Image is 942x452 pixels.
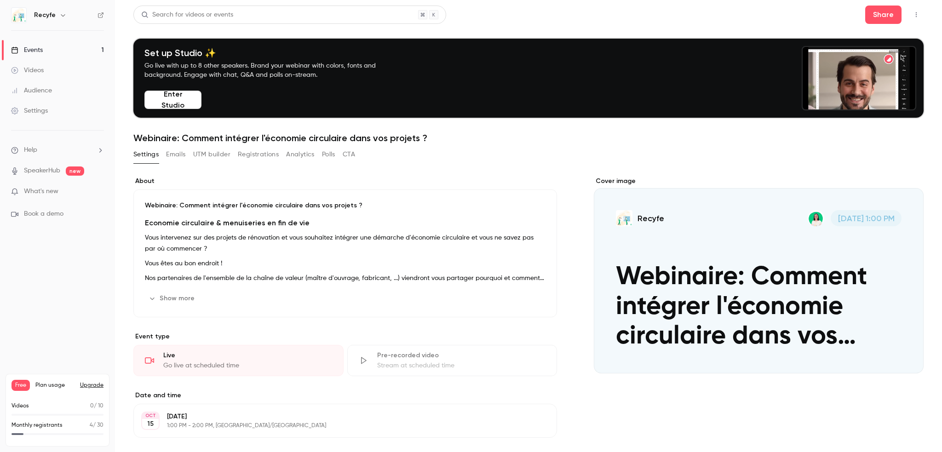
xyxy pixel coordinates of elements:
span: What's new [24,187,58,196]
span: Book a demo [24,209,63,219]
p: 1:00 PM - 2:00 PM, [GEOGRAPHIC_DATA]/[GEOGRAPHIC_DATA] [167,422,508,429]
span: 4 [90,423,93,428]
label: About [133,177,557,186]
img: Recyfe [11,8,26,23]
li: help-dropdown-opener [11,145,104,155]
p: [DATE] [167,412,508,421]
span: new [66,166,84,176]
p: Monthly registrants [11,421,63,429]
h2: Economie circulaire & menuiseries en fin de vie [145,217,546,229]
button: CTA [343,147,355,162]
p: Event type [133,332,557,341]
p: Videos [11,402,29,410]
p: Webinaire: Comment intégrer l'économie circulaire dans vos projets ? [145,201,546,210]
p: 15 [147,419,154,429]
button: Upgrade [80,382,103,389]
div: Go live at scheduled time [163,361,332,370]
a: SpeakerHub [24,166,60,176]
p: / 10 [90,402,103,410]
div: Stream at scheduled time [377,361,546,370]
div: Live [163,351,332,360]
span: 0 [90,403,94,409]
div: Audience [11,86,52,95]
label: Date and time [133,391,557,400]
button: Share [865,6,902,24]
button: Emails [166,147,185,162]
div: Search for videos or events [141,10,233,20]
label: Cover image [594,177,924,186]
button: Show more [145,291,200,306]
button: Settings [133,147,159,162]
section: Cover image [594,177,924,373]
p: / 30 [90,421,103,429]
h1: Webinaire: Comment intégrer l'économie circulaire dans vos projets ? [133,132,924,143]
div: OCT [142,412,159,419]
button: Registrations [238,147,279,162]
h6: Recyfe [34,11,56,20]
iframe: Noticeable Trigger [93,188,104,196]
span: Free [11,380,30,391]
p: Vous intervenez sur des projets de rénovation et vous souhaitez intégrer une démarche d'économie ... [145,232,546,254]
span: Help [24,145,37,155]
p: Vous êtes au bon endroit ! [145,258,546,269]
h4: Set up Studio ✨ [144,47,397,58]
div: Settings [11,106,48,115]
button: Polls [322,147,335,162]
div: LiveGo live at scheduled time [133,345,344,376]
p: Go live with up to 8 other speakers. Brand your webinar with colors, fonts and background. Engage... [144,61,397,80]
span: Plan usage [35,382,75,389]
div: Events [11,46,43,55]
button: UTM builder [193,147,230,162]
div: Videos [11,66,44,75]
div: Pre-recorded video [377,351,546,360]
button: Enter Studio [144,91,201,109]
p: Nos partenaires de l'ensemble de la chaîne de valeur (maître d'ouvrage, fabricant, ...) viendront... [145,273,546,284]
div: Pre-recorded videoStream at scheduled time [347,345,557,376]
button: Analytics [286,147,315,162]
